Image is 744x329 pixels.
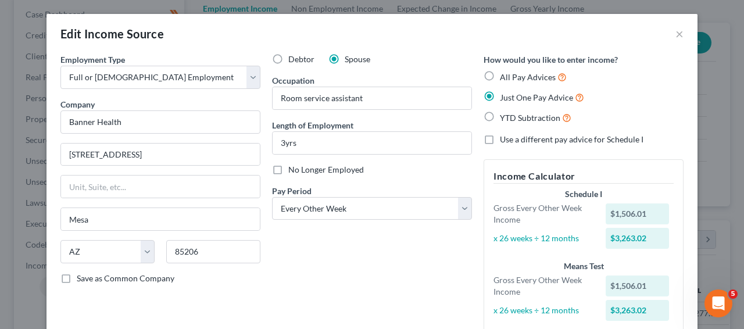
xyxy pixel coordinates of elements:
iframe: Intercom live chat [704,289,732,317]
div: $1,506.01 [606,276,670,296]
span: Spouse [345,54,370,64]
div: x 26 weeks ÷ 12 months [488,233,600,244]
input: Search company by name... [60,110,260,134]
input: Unit, Suite, etc... [61,176,260,198]
input: Enter zip... [166,240,260,263]
input: ex: 2 years [273,132,471,154]
span: Debtor [288,54,314,64]
div: $3,263.02 [606,228,670,249]
div: Means Test [493,260,674,272]
h5: Income Calculator [493,169,674,184]
span: Save as Common Company [77,273,174,283]
input: Enter city... [61,208,260,230]
span: No Longer Employed [288,164,364,174]
button: × [675,27,684,41]
span: Employment Type [60,55,125,65]
div: Edit Income Source [60,26,164,42]
label: How would you like to enter income? [484,53,618,66]
span: YTD Subtraction [500,113,560,123]
span: Pay Period [272,186,312,196]
label: Length of Employment [272,119,353,131]
div: $1,506.01 [606,203,670,224]
div: Schedule I [493,188,674,200]
div: x 26 weeks ÷ 12 months [488,305,600,316]
input: Enter address... [61,144,260,166]
label: Occupation [272,74,314,87]
span: Company [60,99,95,109]
input: -- [273,87,471,109]
span: Just One Pay Advice [500,92,573,102]
div: Gross Every Other Week Income [488,202,600,226]
span: Use a different pay advice for Schedule I [500,134,643,144]
span: 5 [728,289,738,299]
div: Gross Every Other Week Income [488,274,600,298]
div: $3,263.02 [606,300,670,321]
span: All Pay Advices [500,72,556,82]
